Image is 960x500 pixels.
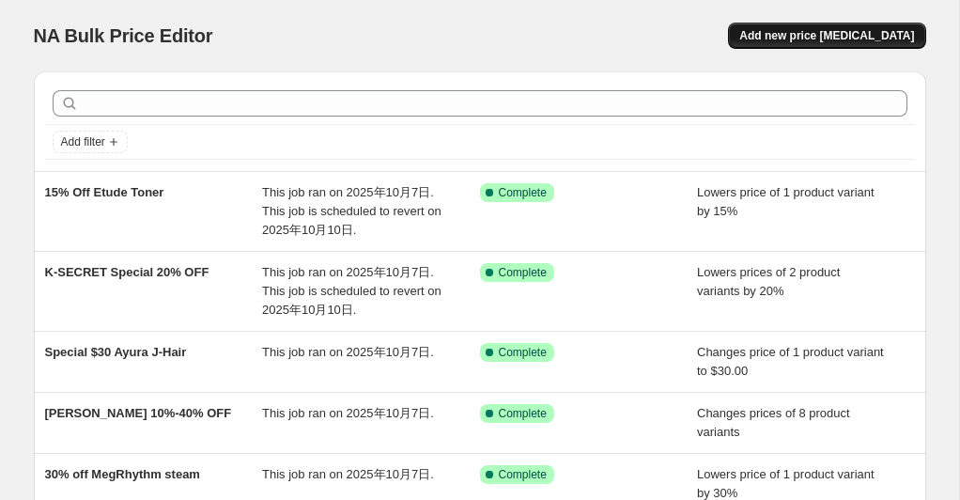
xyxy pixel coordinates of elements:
span: Special $30 Ayura J-Hair [45,345,187,359]
span: This job ran on 2025年10月7日. [262,467,434,481]
span: K-SECRET Special 20% OFF [45,265,209,279]
span: This job ran on 2025年10月7日. [262,345,434,359]
span: Complete [499,345,547,360]
span: This job ran on 2025年10月7日. [262,406,434,420]
button: Add filter [53,131,128,153]
span: Complete [499,185,547,200]
span: Add new price [MEDICAL_DATA] [739,28,914,43]
span: This job ran on 2025年10月7日. This job is scheduled to revert on 2025年10月10日. [262,265,441,317]
span: Lowers price of 1 product variant by 15% [697,185,875,218]
button: Add new price [MEDICAL_DATA] [728,23,925,49]
span: [PERSON_NAME] 10%-40% OFF [45,406,232,420]
span: 15% Off Etude Toner [45,185,164,199]
span: NA Bulk Price Editor [34,25,213,46]
span: Complete [499,265,547,280]
span: Changes price of 1 product variant to $30.00 [697,345,884,378]
span: Changes prices of 8 product variants [697,406,850,439]
span: This job ran on 2025年10月7日. This job is scheduled to revert on 2025年10月10日. [262,185,441,237]
span: Complete [499,406,547,421]
span: Lowers price of 1 product variant by 30% [697,467,875,500]
span: Add filter [61,134,105,149]
span: Complete [499,467,547,482]
span: 30% off MegRhythm steam [45,467,200,481]
span: Lowers prices of 2 product variants by 20% [697,265,840,298]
